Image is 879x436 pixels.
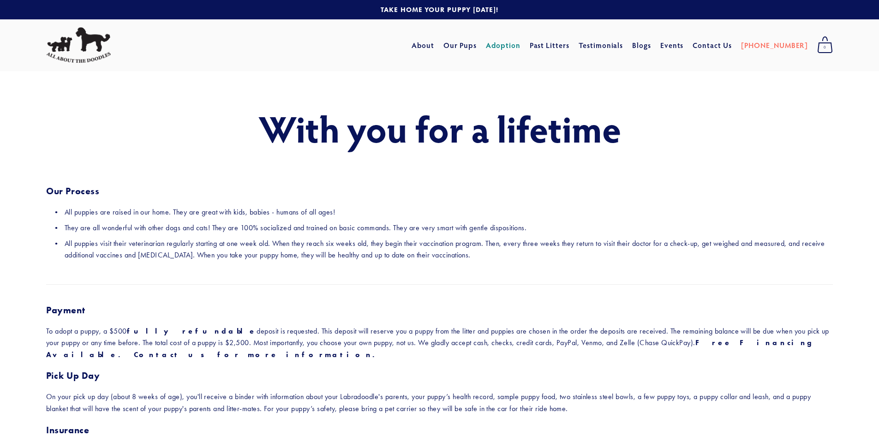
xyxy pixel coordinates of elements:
a: [PHONE_NUMBER] [741,37,808,54]
a: Contact Us [693,37,732,54]
a: Past Litters [530,40,570,50]
strong: Payment [46,305,85,316]
h1: With you for a lifetime [46,108,833,149]
a: About [412,37,434,54]
img: All About The Doodles [46,27,111,63]
p: All puppies are raised in our home. They are great with kids, babies - humans of all ages! [65,206,833,218]
a: Events [660,37,684,54]
p: They are all wonderful with other dogs and cats! They are 100% socialized and trained on basic co... [65,222,833,234]
a: 0 items in cart [813,34,837,57]
strong: Pick Up Day [46,370,100,381]
a: Blogs [632,37,651,54]
p: To adopt a puppy, a $500 deposit is requested. This deposit will reserve you a puppy from the lit... [46,325,833,361]
a: Testimonials [579,37,623,54]
strong: Free Financing Available. Contact us for more information. [46,338,822,359]
a: Our Pups [443,37,477,54]
strong: Our Process [46,185,100,197]
a: Adoption [486,37,520,54]
span: 0 [817,42,833,54]
p: On your pick up day (about 8 weeks of age), you'll receive a binder with information about your L... [46,391,833,414]
strong: Insurance [46,424,89,436]
p: All puppies visit their veterinarian regularly starting at one week old. When they reach six week... [65,238,833,261]
strong: fully refundable [127,327,257,335]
